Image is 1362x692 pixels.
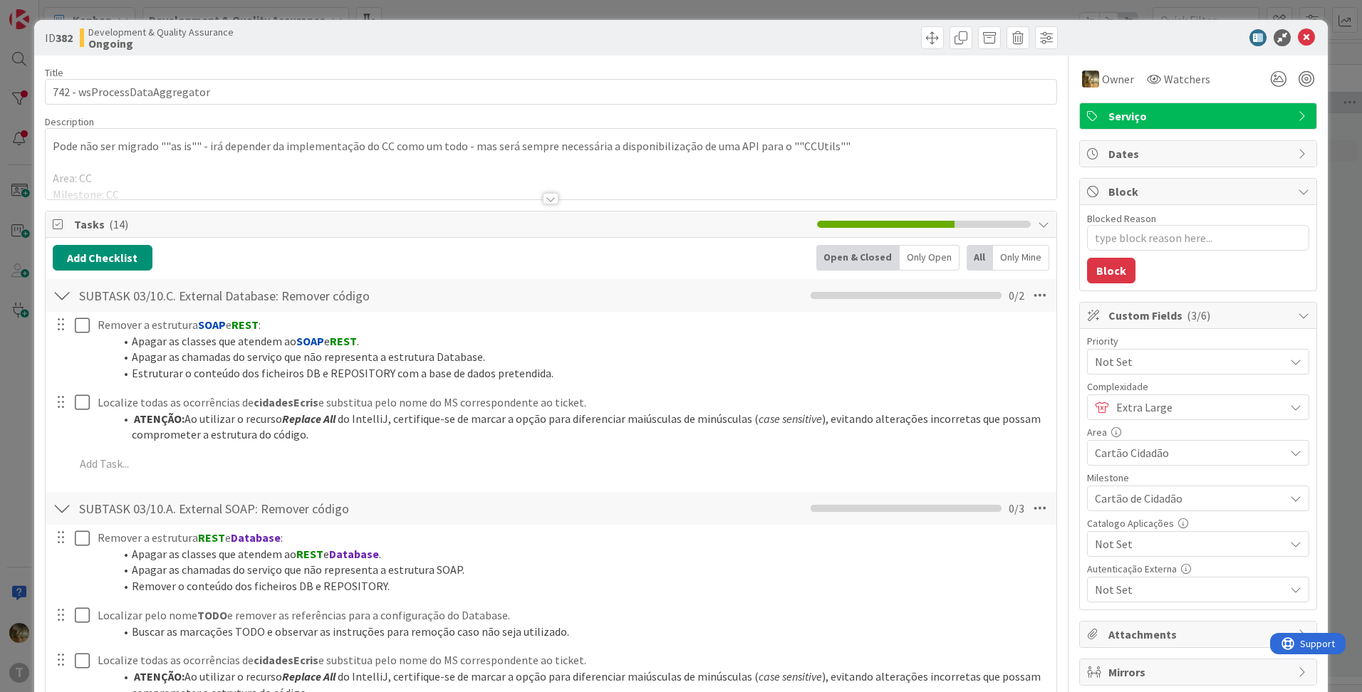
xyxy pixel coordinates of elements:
span: Description [45,115,94,128]
span: Block [1108,183,1291,200]
span: Watchers [1164,70,1210,88]
div: Catalogo Aplicações [1087,518,1309,528]
strong: REST [198,530,225,545]
div: Autenticação Externa [1087,564,1309,574]
b: Ongoing [88,38,234,49]
img: JC [1082,70,1099,88]
strong: TODO [197,608,227,622]
input: Add Checklist... [74,283,395,308]
em: Replace All [282,411,336,426]
div: Only Open [900,245,960,271]
strong: REST [232,318,259,332]
em: case sensitive [759,669,822,683]
li: Apagar as chamadas do serviço que não representa a estrutura Database. [115,349,1046,365]
span: Extra Large [1116,397,1277,417]
span: Development & Quality Assurance [88,26,234,38]
div: Open & Closed [816,245,900,271]
strong: REST [330,334,357,348]
li: Apagar as chamadas do serviço que não representa a estrutura SOAP. [115,562,1046,578]
strong: ATENÇÃO: [134,669,184,683]
li: Remover o conteúdo dos ficheiros DB e REPOSITORY. [115,578,1046,594]
span: ID [45,29,73,46]
div: Milestone [1087,473,1309,483]
li: Buscar as marcações TODO e observar as instruções para remoção caso não seja utilizado. [115,624,1046,640]
div: Complexidade [1087,382,1309,392]
p: Localizar pelo nome e remover as referências para a configuração do Database. [98,607,1046,624]
p: Localize todas as ocorrências de e substitua pelo nome do MS correspondente ao ticket. [98,652,1046,669]
span: Cartão Cidadão [1095,443,1277,463]
strong: SOAP [198,318,226,332]
strong: REST [296,547,323,561]
span: Not Set [1095,352,1277,372]
p: Localize todas as ocorrências de e substitua pelo nome do MS correspondente ao ticket. [98,394,1046,411]
span: ( 14 ) [109,217,128,231]
strong: Database [329,547,379,561]
input: type card name here... [45,79,1057,105]
span: Mirrors [1108,664,1291,681]
em: Replace All [282,669,336,683]
div: Area [1087,427,1309,437]
b: 382 [56,31,73,45]
strong: Database [231,530,281,545]
p: Remover a estrutura e : [98,530,1046,546]
div: Only Mine [993,245,1049,271]
span: Attachments [1108,626,1291,643]
strong: cidadesEcris [254,653,318,667]
span: Not Set [1095,534,1277,554]
span: Custom Fields [1108,307,1291,324]
input: Add Checklist... [74,496,395,521]
label: Blocked Reason [1087,212,1156,225]
span: Not Set [1095,580,1277,599]
span: 0 / 2 [1009,287,1024,304]
span: Support [30,2,65,19]
strong: ATENÇÃO: [134,411,184,426]
span: ( 3/6 ) [1187,308,1210,323]
strong: SOAP [296,334,324,348]
li: Apagar as classes que atendem ao e . [115,546,1046,562]
span: Owner [1102,70,1134,88]
span: 0 / 3 [1009,500,1024,517]
button: Block [1087,258,1135,283]
button: Add Checklist [53,245,152,271]
em: case sensitive [759,411,822,426]
label: Title [45,66,63,79]
span: Tasks [74,216,810,233]
div: All [967,245,993,271]
li: Apagar as classes que atendem ao e . [115,333,1046,350]
div: Priority [1087,336,1309,346]
span: Cartão de Cidadão [1095,488,1277,508]
p: Pode não ser migrado ""as is"" - irá depender da implementação do CC como um todo - mas será semp... [53,138,1049,154]
li: Estruturar o conteúdo dos ficheiros DB e REPOSITORY com a base de dados pretendida. [115,365,1046,382]
strong: cidadesEcris [254,395,318,409]
span: Serviço [1108,108,1291,125]
p: Remover a estrutura e : [98,317,1046,333]
span: Dates [1108,145,1291,162]
li: Ao utilizar o recurso do IntelliJ, certifique-se de marcar a opção para diferenciar maiúsculas de... [115,411,1046,443]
